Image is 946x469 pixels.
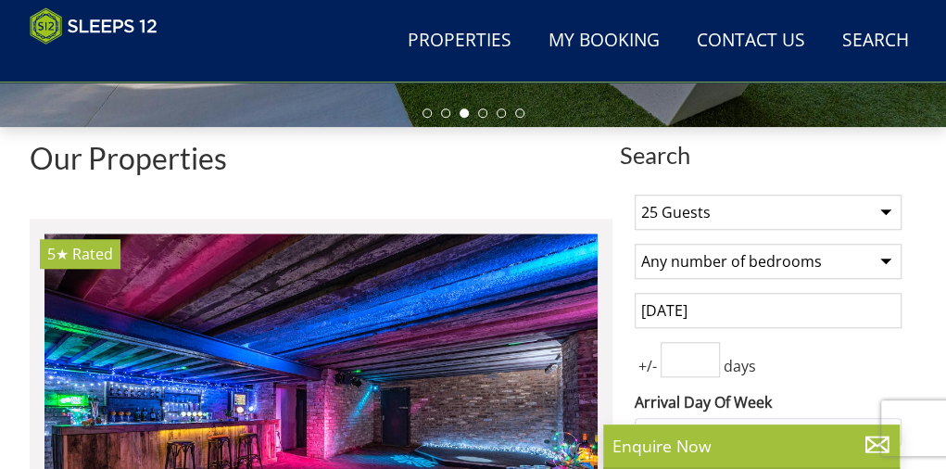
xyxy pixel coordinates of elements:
[400,20,519,62] a: Properties
[541,20,667,62] a: My Booking
[30,142,612,174] h1: Our Properties
[47,244,69,264] span: Boogie Barn has a 5 star rating under the Quality in Tourism Scheme
[635,355,661,377] span: +/-
[835,20,916,62] a: Search
[689,20,813,62] a: Contact Us
[72,244,113,264] span: Rated
[20,56,215,71] iframe: Customer reviews powered by Trustpilot
[638,422,878,442] div: Any day of week
[720,355,760,377] span: days
[612,434,890,458] p: Enquire Now
[635,391,902,413] label: Arrival Day Of Week
[635,418,902,446] div: Combobox
[30,7,158,44] img: Sleeps 12
[635,293,902,328] input: Arrival Date
[620,142,916,168] span: Search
